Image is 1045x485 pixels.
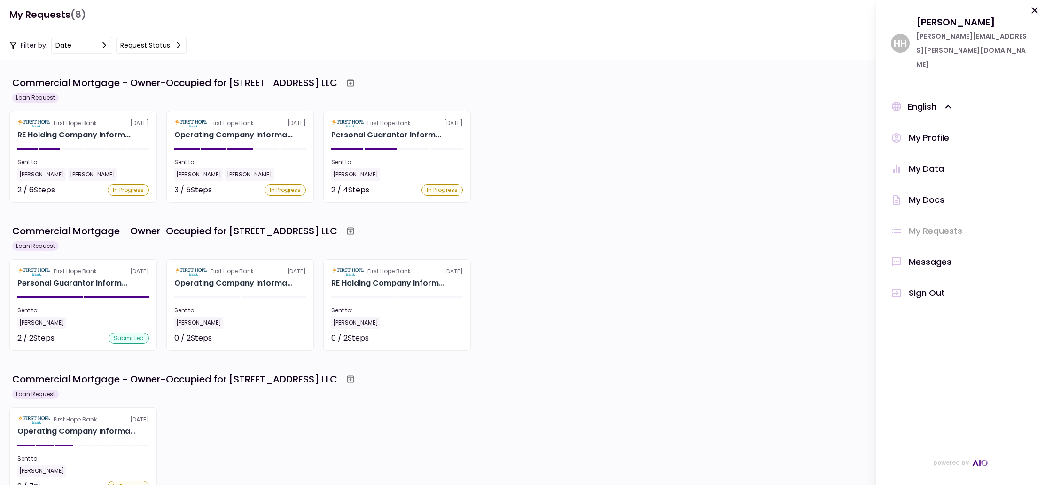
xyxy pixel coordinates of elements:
div: RE Holding Company Information [331,278,445,289]
div: H H [891,34,910,53]
div: [PERSON_NAME] [17,465,66,477]
div: [DATE] [331,267,463,276]
div: Sent to: [331,306,463,315]
div: Sent to: [174,158,306,167]
img: Partner logo [331,119,364,127]
div: Sign Out [909,286,945,300]
div: [PERSON_NAME] [68,168,117,181]
div: Sent to: [174,306,306,315]
div: In Progress [265,184,306,196]
div: date [55,40,71,50]
div: 2 / 6 Steps [17,184,55,196]
div: My Docs [909,193,944,207]
button: Archive workflow [342,371,359,388]
div: 2 / 2 Steps [17,333,55,344]
div: First Hope Bank [367,267,411,276]
div: [PERSON_NAME][EMAIL_ADDRESS][PERSON_NAME][DOMAIN_NAME] [916,29,1030,72]
div: Loan Request [12,93,59,103]
div: First Hope Bank [54,119,97,127]
div: Sent to: [17,454,149,463]
div: Operating Company Information [174,129,293,141]
div: First Hope Bank [54,415,97,424]
div: 0 / 2 Steps [174,333,212,344]
div: [PERSON_NAME] [916,15,1030,29]
div: [PERSON_NAME] [17,317,66,329]
div: First Hope Bank [211,119,254,127]
img: Partner logo [174,119,207,127]
span: powered by [933,456,969,470]
button: Ok, close [1029,5,1040,20]
img: Partner logo [17,267,50,276]
div: Commercial Mortgage - Owner-Occupied for [STREET_ADDRESS] LLC [12,76,337,90]
div: 3 / 5 Steps [174,184,212,196]
div: submitted [109,333,149,344]
div: Loan Request [12,390,59,399]
div: Sent to: [17,306,149,315]
div: Messages [909,255,951,269]
div: My Requests [909,224,962,238]
button: Archive workflow [342,223,359,239]
span: (8) [70,5,86,24]
div: Commercial Mortgage - Owner-Occupied for [STREET_ADDRESS] LLC [12,372,337,386]
button: Archive workflow [342,74,359,91]
div: In Progress [108,184,149,196]
div: Commercial Mortgage - Owner-Occupied for [STREET_ADDRESS] LLC [12,224,337,238]
div: First Hope Bank [367,119,411,127]
img: Partner logo [17,119,50,127]
div: [PERSON_NAME] [174,168,223,181]
div: [DATE] [174,267,306,276]
div: [PERSON_NAME] [331,168,380,181]
div: Operating Company Information [174,278,293,289]
div: First Hope Bank [211,267,254,276]
div: [PERSON_NAME] [331,317,380,329]
div: [DATE] [17,267,149,276]
div: Sent to: [331,158,463,167]
div: [PERSON_NAME] [225,168,274,181]
div: RE Holding Company Information [17,129,131,141]
div: [PERSON_NAME] [174,317,223,329]
img: Partner logo [17,415,50,424]
button: date [51,37,112,54]
div: [PERSON_NAME] [17,168,66,181]
div: My Profile [909,131,949,145]
div: [DATE] [17,119,149,127]
div: Filter by: [9,37,187,54]
button: Request status [116,37,187,54]
div: Loan Request [12,241,59,251]
div: English [908,100,954,114]
div: In Progress [421,184,463,196]
img: Partner logo [331,267,364,276]
div: Personal Guarantor Information [331,129,441,141]
div: First Hope Bank [54,267,97,276]
div: 2 / 4 Steps [331,184,369,196]
div: [DATE] [174,119,306,127]
div: Not started [421,333,463,344]
div: Sent to: [17,158,149,167]
div: Operating Company Information [17,426,136,437]
div: [DATE] [17,415,149,424]
div: My Data [909,162,944,176]
div: Personal Guarantor Information [17,278,127,289]
h1: My Requests [9,5,86,24]
div: Not started [264,333,306,344]
div: [DATE] [331,119,463,127]
img: AIO Logo [972,460,988,466]
img: Partner logo [174,267,207,276]
div: 0 / 2 Steps [331,333,369,344]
